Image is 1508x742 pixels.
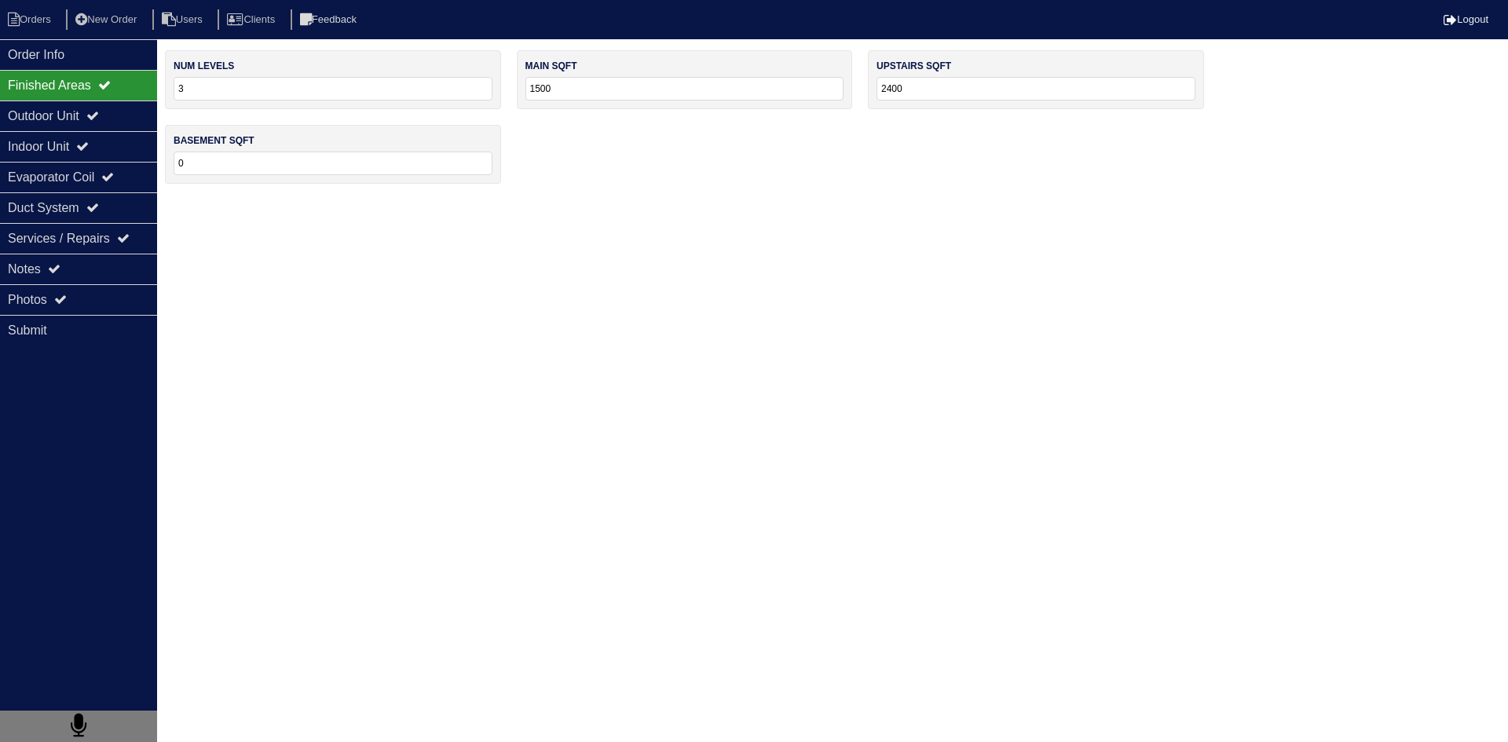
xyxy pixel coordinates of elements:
[877,59,951,73] label: upstairs sqft
[525,59,577,73] label: main sqft
[66,9,149,31] li: New Order
[291,9,369,31] li: Feedback
[174,59,234,73] label: num levels
[152,9,215,31] li: Users
[152,13,215,25] a: Users
[174,133,254,148] label: basement sqft
[218,13,287,25] a: Clients
[218,9,287,31] li: Clients
[66,13,149,25] a: New Order
[1444,13,1488,25] a: Logout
